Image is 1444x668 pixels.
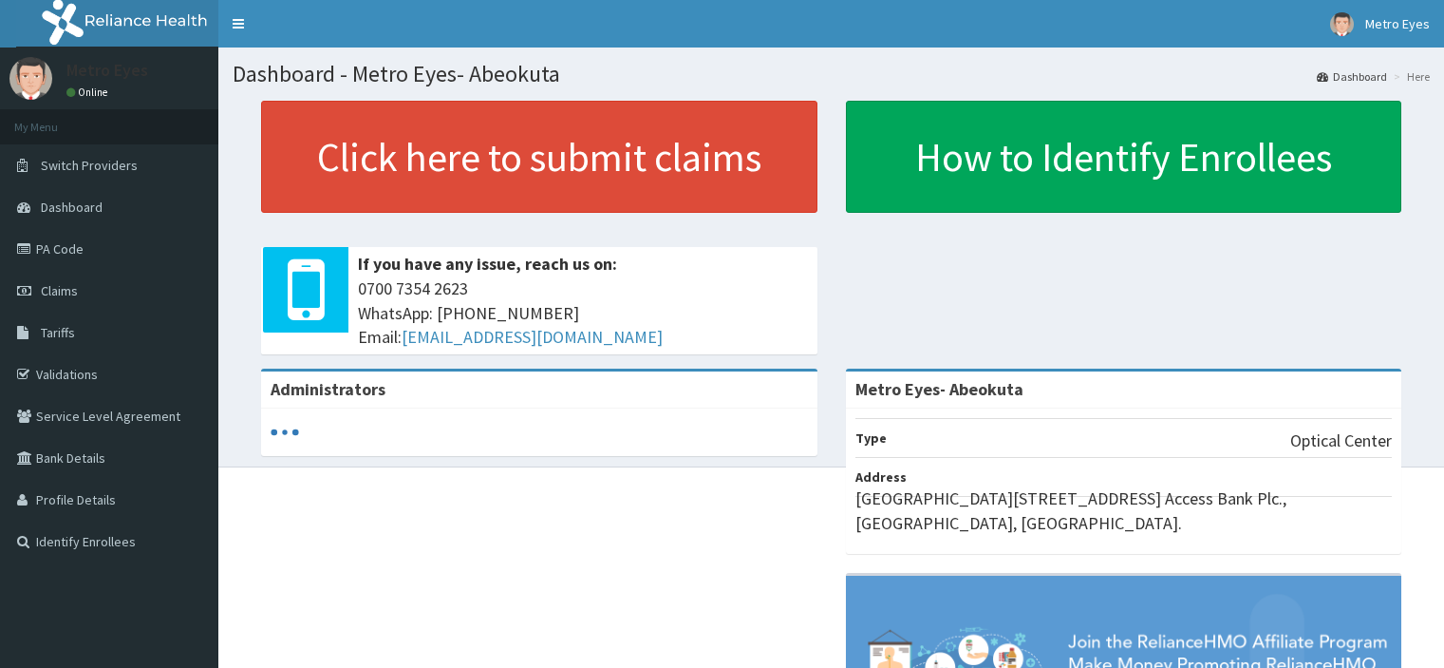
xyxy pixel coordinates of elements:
a: How to Identify Enrollees [846,101,1402,213]
p: Optical Center [1290,429,1392,453]
span: Switch Providers [41,157,138,174]
span: Metro Eyes [1365,15,1430,32]
span: Claims [41,282,78,299]
span: Tariffs [41,324,75,341]
img: User Image [9,57,52,100]
a: Dashboard [1317,68,1387,85]
span: 0700 7354 2623 WhatsApp: [PHONE_NUMBER] Email: [358,277,808,350]
img: User Image [1330,12,1354,36]
strong: Metro Eyes- Abeokuta [855,378,1023,400]
p: Metro Eyes [66,62,148,79]
b: Address [855,468,907,486]
a: [EMAIL_ADDRESS][DOMAIN_NAME] [402,326,663,348]
p: [GEOGRAPHIC_DATA][STREET_ADDRESS] Access Bank Plc., [GEOGRAPHIC_DATA], [GEOGRAPHIC_DATA]. [855,487,1393,535]
svg: audio-loading [271,418,299,447]
li: Here [1389,68,1430,85]
span: Dashboard [41,199,103,216]
h1: Dashboard - Metro Eyes- Abeokuta [233,62,1430,86]
b: If you have any issue, reach us on: [358,253,617,275]
a: Click here to submit claims [261,101,817,213]
b: Type [855,429,887,447]
a: Online [66,86,112,99]
b: Administrators [271,378,385,400]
